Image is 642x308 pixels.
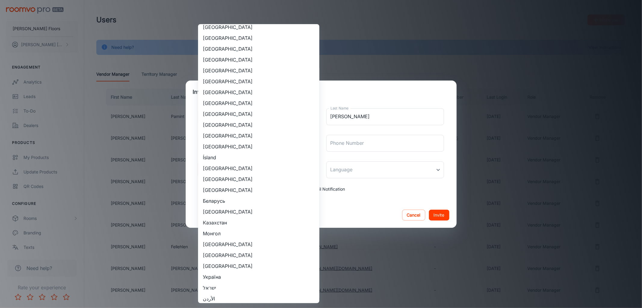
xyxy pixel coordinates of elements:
[198,261,319,271] li: [GEOGRAPHIC_DATA]
[198,250,319,261] li: [GEOGRAPHIC_DATA]
[198,152,319,163] li: Ísland
[198,271,319,282] li: Україна
[198,87,319,98] li: [GEOGRAPHIC_DATA]
[198,109,319,119] li: [GEOGRAPHIC_DATA]
[198,185,319,195] li: [GEOGRAPHIC_DATA]
[198,195,319,206] li: Беларусь
[198,54,319,65] li: [GEOGRAPHIC_DATA]
[198,98,319,109] li: [GEOGRAPHIC_DATA]
[198,22,319,33] li: [GEOGRAPHIC_DATA]
[198,163,319,174] li: [GEOGRAPHIC_DATA]
[198,174,319,185] li: [GEOGRAPHIC_DATA]
[198,33,319,43] li: [GEOGRAPHIC_DATA]
[198,43,319,54] li: [GEOGRAPHIC_DATA]
[198,217,319,228] li: Казахстан
[198,65,319,76] li: [GEOGRAPHIC_DATA]
[198,239,319,250] li: [GEOGRAPHIC_DATA]
[198,293,319,304] li: الأردن
[198,119,319,130] li: [GEOGRAPHIC_DATA]
[198,282,319,293] li: ישראל
[198,141,319,152] li: [GEOGRAPHIC_DATA]
[198,206,319,217] li: [GEOGRAPHIC_DATA]
[198,76,319,87] li: [GEOGRAPHIC_DATA]
[198,130,319,141] li: [GEOGRAPHIC_DATA]
[198,228,319,239] li: Монгол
